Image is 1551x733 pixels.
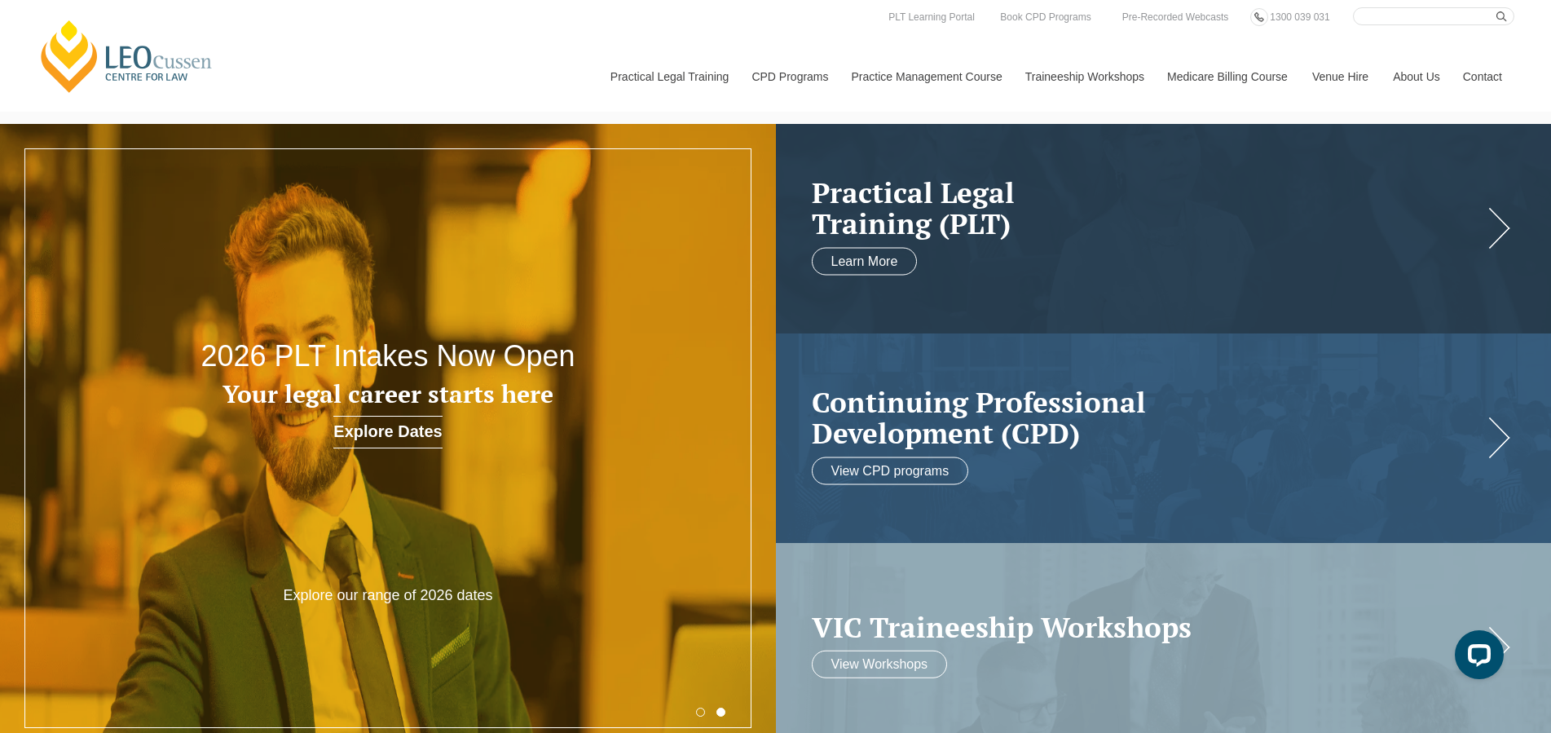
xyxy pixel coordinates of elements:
a: VIC Traineeship Workshops [812,611,1483,642]
span: 1300 039 031 [1270,11,1329,23]
a: Practical LegalTraining (PLT) [812,176,1483,239]
a: View CPD programs [812,457,969,484]
h2: 2026 PLT Intakes Now Open [155,340,620,373]
a: Continuing ProfessionalDevelopment (CPD) [812,386,1483,448]
a: Explore Dates [333,416,442,448]
a: Practical Legal Training [598,42,740,112]
h3: Your legal career starts here [155,381,620,408]
a: PLT Learning Portal [884,8,979,26]
a: View Workshops [812,651,948,678]
p: Explore our range of 2026 dates [233,586,544,605]
a: Practice Management Course [839,42,1013,112]
a: Traineeship Workshops [1013,42,1155,112]
a: Pre-Recorded Webcasts [1118,8,1233,26]
a: Venue Hire [1300,42,1381,112]
a: Contact [1451,42,1514,112]
a: [PERSON_NAME] Centre for Law [37,18,217,95]
iframe: LiveChat chat widget [1442,624,1510,692]
h2: Practical Legal Training (PLT) [812,176,1483,239]
a: Medicare Billing Course [1155,42,1300,112]
a: About Us [1381,42,1451,112]
a: Book CPD Programs [996,8,1095,26]
button: 1 [696,708,705,717]
button: 2 [716,708,725,717]
a: CPD Programs [739,42,839,112]
h2: Continuing Professional Development (CPD) [812,386,1483,448]
a: 1300 039 031 [1266,8,1333,26]
a: Learn More [812,247,918,275]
